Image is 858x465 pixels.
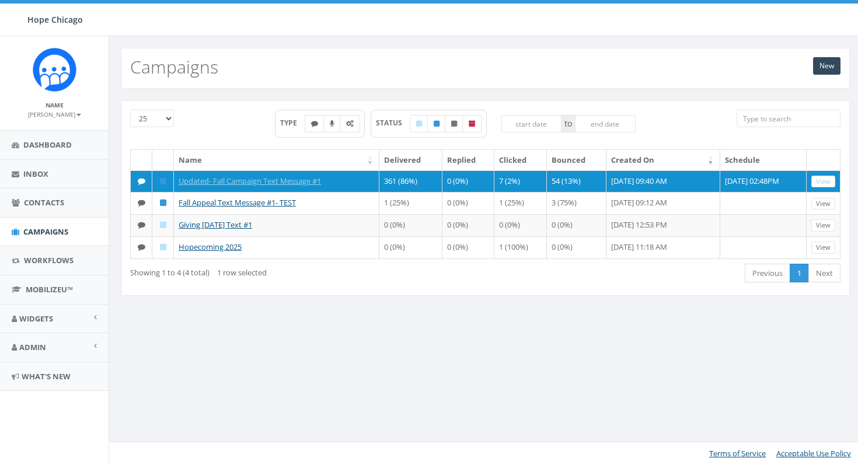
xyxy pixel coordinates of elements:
[23,226,68,237] span: Campaigns
[720,150,807,170] th: Schedule
[494,170,547,193] td: 7 (2%)
[179,197,296,208] a: Fall Appeal Text Message #1- TEST
[379,192,442,214] td: 1 (25%)
[745,264,790,283] a: Previous
[813,57,840,75] a: New
[811,176,835,188] a: View
[709,448,766,459] a: Terms of Service
[28,109,81,119] a: [PERSON_NAME]
[160,199,166,207] i: Published
[790,264,809,283] a: 1
[160,221,166,229] i: Draft
[379,214,442,236] td: 0 (0%)
[19,342,46,352] span: Admin
[160,177,166,185] i: Published
[547,170,606,193] td: 54 (13%)
[217,267,267,278] span: 1 row selected
[24,255,74,265] span: Workflows
[547,214,606,236] td: 0 (0%)
[179,176,321,186] a: Updated- Fall Campaign Text Message #1
[606,150,720,170] th: Created On: activate to sort column ascending
[323,115,341,132] label: Ringless Voice Mail
[737,110,840,127] input: Type to search
[305,115,325,132] label: Text SMS
[174,150,379,170] th: Name: activate to sort column ascending
[179,219,252,230] a: Giving [DATE] Text #1
[138,177,145,185] i: Text SMS
[547,236,606,258] td: 0 (0%)
[442,214,494,236] td: 0 (0%)
[346,120,354,127] i: Automated Message
[501,115,562,132] input: start date
[445,115,463,132] label: Unpublished
[442,150,494,170] th: Replied
[330,120,334,127] i: Ringless Voice Mail
[138,199,145,207] i: Text SMS
[811,219,835,232] a: View
[28,110,81,118] small: [PERSON_NAME]
[442,236,494,258] td: 0 (0%)
[451,120,457,127] i: Unpublished
[379,150,442,170] th: Delivered
[24,197,64,208] span: Contacts
[416,120,422,127] i: Draft
[23,139,72,150] span: Dashboard
[547,150,606,170] th: Bounced
[575,115,636,132] input: end date
[811,198,835,210] a: View
[23,169,48,179] span: Inbox
[494,150,547,170] th: Clicked
[494,214,547,236] td: 0 (0%)
[776,448,851,459] a: Acceptable Use Policy
[442,170,494,193] td: 0 (0%)
[442,192,494,214] td: 0 (0%)
[811,242,835,254] a: View
[340,115,360,132] label: Automated Message
[19,313,53,324] span: Widgets
[494,236,547,258] td: 1 (100%)
[130,57,218,76] h2: Campaigns
[561,115,575,132] span: to
[379,170,442,193] td: 361 (86%)
[720,170,807,193] td: [DATE] 02:48PM
[427,115,446,132] label: Published
[280,118,305,128] span: TYPE
[462,115,482,132] label: Archived
[311,120,318,127] i: Text SMS
[606,236,720,258] td: [DATE] 11:18 AM
[376,118,410,128] span: STATUS
[46,101,64,109] small: Name
[160,243,166,251] i: Draft
[606,192,720,214] td: [DATE] 09:12 AM
[606,214,720,236] td: [DATE] 12:53 PM
[33,48,76,92] img: Rally_Corp_Icon.png
[138,243,145,251] i: Text SMS
[410,115,428,132] label: Draft
[379,236,442,258] td: 0 (0%)
[22,371,71,382] span: What's New
[808,264,840,283] a: Next
[130,263,416,278] div: Showing 1 to 4 (4 total)
[138,221,145,229] i: Text SMS
[434,120,440,127] i: Published
[494,192,547,214] td: 1 (25%)
[547,192,606,214] td: 3 (75%)
[606,170,720,193] td: [DATE] 09:40 AM
[27,14,83,25] span: Hope Chicago
[179,242,242,252] a: Hopecoming 2025
[26,284,73,295] span: MobilizeU™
